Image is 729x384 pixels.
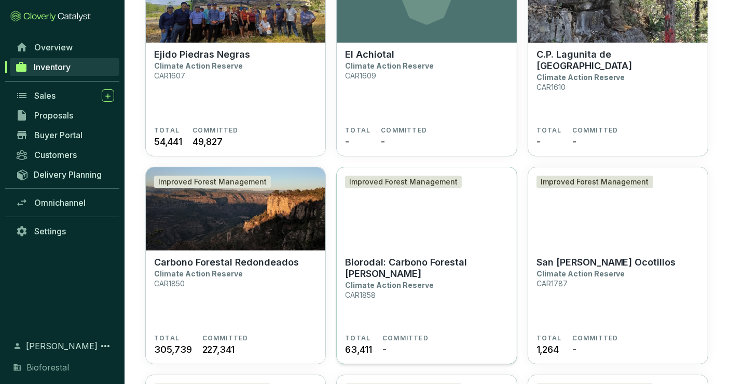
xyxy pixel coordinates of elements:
[345,61,434,70] p: Climate Action Reserve
[10,58,119,76] a: Inventory
[145,167,326,364] a: Carbono Forestal RedondeadosImproved Forest ManagementCarbono Forestal RedondeadosClimate Action ...
[10,107,119,124] a: Proposals
[537,342,559,356] span: 1,264
[337,167,516,250] img: Biorodal: Carbono Forestal Otilio Montaño
[528,167,708,364] a: San José OcotillosImproved Forest ManagementSan [PERSON_NAME] OcotillosClimate Action ReserveCAR1...
[537,73,625,82] p: Climate Action Reserve
[537,176,653,188] div: Improved Forest Management
[34,110,73,121] span: Proposals
[154,71,185,80] p: CAR1607
[154,135,182,149] span: 54,441
[345,290,376,299] p: CAR1858
[154,279,185,288] p: CAR1850
[10,126,119,144] a: Buyer Portal
[345,135,349,149] span: -
[381,126,427,135] span: COMMITTED
[382,342,387,356] span: -
[382,334,429,342] span: COMMITTED
[537,279,568,288] p: CAR1787
[537,126,562,135] span: TOTAL
[572,126,618,135] span: COMMITTED
[202,334,249,342] span: COMMITTED
[154,342,192,356] span: 305,739
[202,342,235,356] span: 227,341
[34,226,66,236] span: Settings
[154,176,271,188] div: Improved Forest Management
[345,257,508,280] p: Biorodal: Carbono Forestal [PERSON_NAME]
[154,334,180,342] span: TOTAL
[146,167,325,250] img: Carbono Forestal Redondeados
[192,135,223,149] span: 49,827
[10,38,119,56] a: Overview
[34,150,77,160] span: Customers
[345,334,370,342] span: TOTAL
[537,135,541,149] span: -
[572,135,576,149] span: -
[154,257,299,268] p: Carbono Forestal Redondeados
[10,194,119,211] a: Omnichannel
[154,61,243,70] p: Climate Action Reserve
[345,342,372,356] span: 63,411
[537,83,566,91] p: CAR1610
[10,222,119,240] a: Settings
[572,334,618,342] span: COMMITTED
[572,342,576,356] span: -
[345,176,462,188] div: Improved Forest Management
[34,62,71,72] span: Inventory
[192,126,239,135] span: COMMITTED
[537,269,625,278] p: Climate Action Reserve
[537,49,699,72] p: C.P. Lagunita de [GEOGRAPHIC_DATA]
[528,167,708,250] img: San José Ocotillos
[381,135,385,149] span: -
[537,334,562,342] span: TOTAL
[154,49,250,60] p: Ejido Piedras Negras
[10,166,119,183] a: Delivery Planning
[154,269,243,278] p: Climate Action Reserve
[345,126,370,135] span: TOTAL
[34,197,86,208] span: Omnichannel
[345,71,376,80] p: CAR1609
[34,90,56,101] span: Sales
[345,281,434,289] p: Climate Action Reserve
[336,167,517,364] a: Biorodal: Carbono Forestal Otilio MontañoImproved Forest ManagementBiorodal: Carbono Forestal [PE...
[26,361,69,374] span: Bioforestal
[10,87,119,104] a: Sales
[26,340,98,352] span: [PERSON_NAME]
[154,126,180,135] span: TOTAL
[537,257,676,268] p: San [PERSON_NAME] Ocotillos
[10,146,119,164] a: Customers
[34,169,102,180] span: Delivery Planning
[345,49,394,60] p: El Achiotal
[34,130,82,140] span: Buyer Portal
[34,42,73,52] span: Overview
